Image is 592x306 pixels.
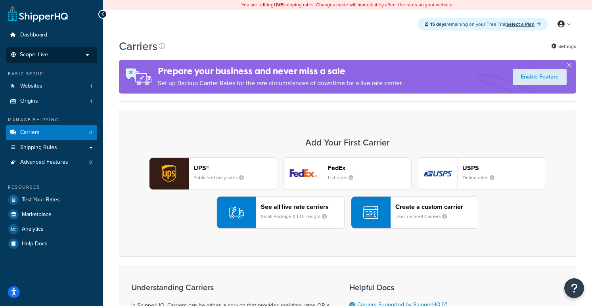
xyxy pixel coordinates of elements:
img: icon-carrier-custom-c93b8a24.svg [363,205,378,220]
li: Websites [6,79,97,94]
a: Help Docs [6,237,97,251]
a: Settings [551,41,576,52]
a: Analytics [6,222,97,236]
strong: 15 days [430,21,446,28]
span: Marketplace [22,211,52,218]
small: Online rates [462,174,501,181]
header: See all live rate carriers [261,203,344,210]
div: Basic Setup [6,71,97,77]
span: Analytics [22,226,44,233]
a: Select a Plan [506,21,541,28]
a: Dashboard [6,28,97,42]
div: remaining on your Free Trial [418,18,548,31]
img: fedEx logo [284,158,323,189]
header: USPS [462,164,546,172]
span: Origins [20,98,38,105]
a: Advanced Features 0 [6,155,97,170]
a: Websites 1 [6,79,97,94]
header: Create a custom carrier [395,203,479,210]
span: Advanced Features [20,159,68,166]
header: UPS® [194,164,277,172]
span: Help Docs [22,241,48,247]
h3: Add Your First Carrier [127,138,568,147]
span: 0 [89,129,92,136]
span: Dashboard [20,32,47,38]
h3: Understanding Carriers [131,283,330,292]
span: 1 [90,98,92,105]
span: 1 [90,83,92,90]
h1: Carriers [119,38,157,54]
button: Open Resource Center [564,278,584,298]
header: FedEx [328,164,411,172]
span: Scope: Live [20,52,48,58]
img: ups logo [149,158,188,189]
button: fedEx logoFedExList rates [284,157,412,190]
a: Shipping Rules [6,140,97,155]
h3: Helpful Docs [349,283,453,292]
p: Set up Backup Carrier Rates for the rare circumstances of downtime for a live rate carrier. [158,78,403,89]
button: usps logoUSPSOnline rates [418,157,546,190]
b: LIVE [274,1,283,8]
li: Advanced Features [6,155,97,170]
span: Shipping Rules [20,144,57,151]
div: Manage Shipping [6,117,97,123]
img: usps logo [418,158,457,189]
small: Published daily rates [194,174,250,181]
a: Enable Feature [513,69,567,85]
a: Test Your Rates [6,193,97,207]
h4: Prepare your business and never miss a sale [158,65,403,78]
a: Origins 1 [6,94,97,109]
span: Carriers [20,129,40,136]
img: icon-carrier-liverate-becf4550.svg [229,205,244,220]
small: Small Package & LTL Freight [261,213,333,220]
span: Websites [20,83,42,90]
button: ups logoUPS®Published daily rates [149,157,277,190]
small: List rates [328,174,360,181]
div: Resources [6,184,97,191]
small: User-defined Carriers [395,213,453,220]
span: Test Your Rates [22,197,60,203]
img: ad-rules-rateshop-fe6ec290ccb7230408bd80ed9643f0289d75e0ffd9eb532fc0e269fcd187b520.png [119,60,158,94]
a: ShipperHQ Home [8,6,68,22]
button: Create a custom carrierUser-defined Carriers [351,196,479,229]
li: Carriers [6,125,97,140]
li: Origins [6,94,97,109]
a: Carriers 0 [6,125,97,140]
span: 0 [89,159,92,166]
a: Marketplace [6,207,97,222]
button: See all live rate carriersSmall Package & LTL Freight [216,196,345,229]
